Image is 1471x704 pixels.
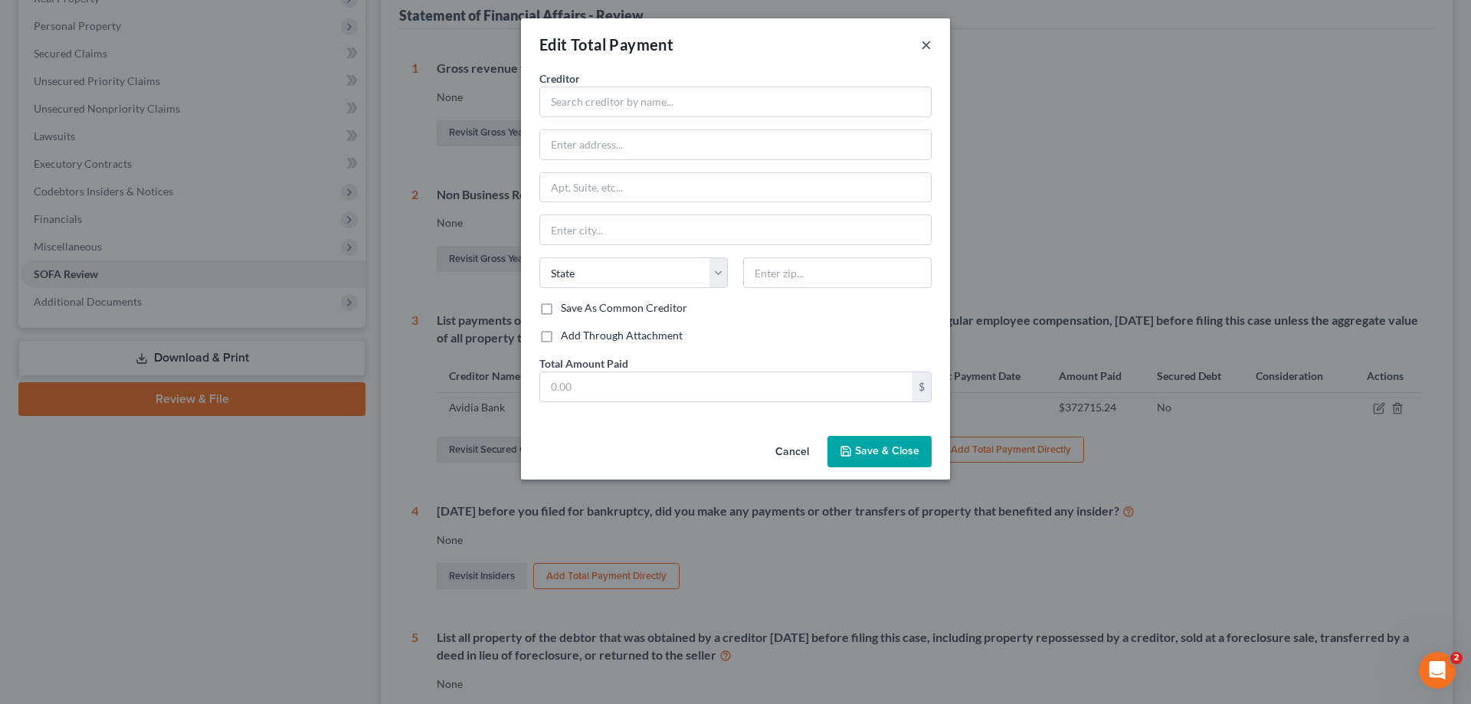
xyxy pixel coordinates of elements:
button: × [921,35,932,54]
span: Creditor [539,72,580,85]
span: Edit [539,35,568,54]
input: Search creditor by name... [539,87,932,117]
button: Cancel [763,437,821,468]
input: Apt, Suite, etc... [540,173,931,202]
input: Enter city... [540,215,931,244]
label: Save As Common Creditor [561,300,687,316]
div: $ [912,372,931,401]
button: Save & Close [827,436,932,468]
span: Total Amount Paid [539,357,628,370]
span: 2 [1450,652,1463,664]
input: Enter zip... [743,257,932,288]
label: Add Through Attachment [561,328,683,343]
span: Save & Close [855,445,919,458]
input: Enter address... [540,130,931,159]
iframe: Intercom live chat [1419,652,1456,689]
input: 0.00 [540,372,912,401]
span: Total Payment [571,35,673,54]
